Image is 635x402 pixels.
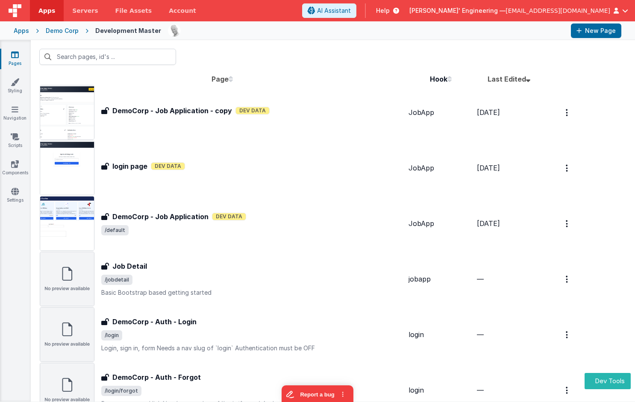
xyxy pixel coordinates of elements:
[317,6,351,15] span: AI Assistant
[477,164,500,172] span: [DATE]
[302,3,356,18] button: AI Assistant
[409,385,476,395] div: login
[561,381,574,399] button: Options
[112,106,232,116] h3: DemoCorp - Job Application - copy
[571,23,621,38] button: New Page
[477,108,500,117] span: [DATE]
[112,211,209,222] h3: DemoCorp - Job Application
[101,330,122,340] span: /login
[101,288,408,297] p: Basic Bootstrap based getting started
[477,219,500,228] span: [DATE]
[95,26,161,35] div: Development Master
[409,163,476,173] div: JobApp
[39,49,176,65] input: Search pages, id's ...
[477,330,484,339] span: —
[561,326,574,343] button: Options
[585,373,631,390] button: Dev Tools
[115,6,152,15] span: File Assets
[477,386,484,394] span: —
[101,275,132,285] span: /jobdetail
[112,317,197,327] h3: DemoCorp - Auth - Login
[409,6,506,15] span: [PERSON_NAME]' Engineering —
[101,344,408,352] p: Login, sign in, form Needs a nav slug of `login` Authentication must be OFF
[112,261,147,271] h3: Job Detail
[101,386,141,396] span: /login/forgot
[561,104,574,121] button: Options
[14,26,29,35] div: Apps
[38,6,55,15] span: Apps
[477,275,484,283] span: —
[101,225,129,235] span: /default
[561,270,574,288] button: Options
[409,107,476,117] div: JobApp
[409,274,476,284] div: jobapp
[151,162,185,170] span: Dev Data
[112,372,201,382] h3: DemoCorp - Auth - Forgot
[488,75,526,83] span: Last Edited
[506,6,610,15] span: [EMAIL_ADDRESS][DOMAIN_NAME]
[212,213,246,220] span: Dev Data
[409,6,628,15] button: [PERSON_NAME]' Engineering — [EMAIL_ADDRESS][DOMAIN_NAME]
[72,6,98,15] span: Servers
[168,25,180,37] img: 11ac31fe5dc3d0eff3fbbbf7b26fa6e1
[561,215,574,232] button: Options
[409,329,476,340] div: login
[376,6,390,15] span: Help
[235,107,270,114] span: Dev Data
[561,159,574,177] button: Options
[112,161,147,171] h3: login page
[430,75,447,83] span: Hook
[409,218,476,229] div: JobApp
[46,26,79,35] div: Demo Corp
[212,75,229,83] span: Page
